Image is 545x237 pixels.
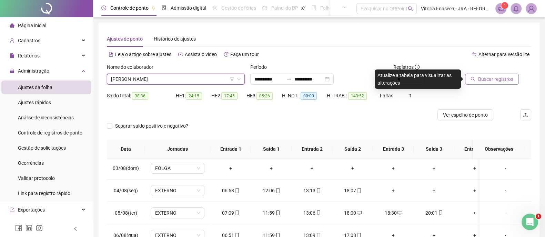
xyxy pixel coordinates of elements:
span: 143:52 [348,92,367,100]
span: ellipsis [342,6,347,10]
span: JEFFERSON MENDES DE OLIVEIRA [111,74,241,84]
span: filter [230,77,234,81]
span: instagram [36,225,43,231]
button: Ver espelho de ponto [437,109,493,120]
div: + [460,187,490,194]
div: + [297,164,327,172]
label: Período [250,63,271,71]
th: Entrada 3 [373,140,414,159]
span: EXTERNO [155,185,200,196]
div: HE 2: [211,92,247,100]
span: EXTERNO [155,208,200,218]
div: 18:00 [338,209,367,217]
span: pushpin [151,6,155,10]
span: Relatórios [18,53,40,58]
th: Entrada 2 [292,140,332,159]
div: 11:59 [256,209,286,217]
span: 1 [536,214,541,219]
span: bell [513,6,519,12]
span: left [73,226,78,231]
span: 17:45 [221,92,238,100]
span: Análise de inconsistências [18,115,74,120]
th: Data [107,140,145,159]
span: 00:00 [301,92,317,100]
span: Registros [393,63,420,71]
span: Painel do DP [271,5,298,11]
div: 07:09 [216,209,245,217]
span: linkedin [26,225,32,231]
span: Validar protocolo [18,175,55,181]
div: Saldo total: [107,92,176,100]
span: Admissão digital [171,5,206,11]
div: + [379,187,408,194]
label: Nome do colaborador [107,63,158,71]
div: 13:06 [297,209,327,217]
div: 18:07 [338,187,367,194]
span: 05/08(ter) [115,210,137,216]
span: book [311,6,316,10]
span: Ajustes da folha [18,85,52,90]
span: file [10,53,14,58]
div: 18:30 [379,209,408,217]
span: search [408,6,413,11]
span: youtube [178,52,183,57]
th: Observações [473,140,525,159]
span: Observações [478,145,519,153]
th: Entrada 1 [210,140,251,159]
span: Faça um tour [230,52,259,57]
span: upload [523,112,528,118]
div: - [485,164,526,172]
span: Histórico de ajustes [154,36,196,42]
div: HE 1: [176,92,211,100]
span: home [10,23,14,28]
span: mobile [234,211,240,215]
th: Saída 3 [414,140,454,159]
span: swap-right [286,76,292,82]
div: 20:01 [419,209,449,217]
span: pushpin [301,6,305,10]
span: sun [212,6,217,10]
span: Leia o artigo sobre ajustes [115,52,171,57]
span: 03/08(dom) [113,165,139,171]
span: Cadastros [18,38,40,43]
span: desktop [397,211,402,215]
span: mobile [275,211,280,215]
span: Controle de ponto [110,5,149,11]
div: H. NOT.: [282,92,327,100]
span: Alternar para versão lite [478,52,529,57]
div: + [256,164,286,172]
th: Jornadas [145,140,210,159]
span: Folha de pagamento [320,5,364,11]
span: Página inicial [18,23,46,28]
span: 1 [409,93,412,98]
span: Ocorrências [18,160,44,166]
span: Buscar registros [478,75,513,83]
th: Entrada 4 [454,140,495,159]
img: 71937 [526,3,536,14]
div: H. TRAB.: [327,92,380,100]
span: mobile [356,188,362,193]
span: Link para registro rápido [18,191,70,196]
div: 06:58 [216,187,245,194]
div: + [338,164,367,172]
div: + [460,164,490,172]
span: 05:26 [256,92,273,100]
span: facebook [15,225,22,231]
span: mobile [315,211,321,215]
div: + [419,164,449,172]
span: swap [472,52,477,57]
iframe: Intercom live chat [522,214,538,230]
span: user-add [10,38,14,43]
span: search [471,77,475,82]
span: Separar saldo positivo e negativo? [112,122,191,130]
span: notification [498,6,504,12]
div: - [485,187,526,194]
span: Gestão de solicitações [18,145,66,151]
div: 13:13 [297,187,327,194]
span: 04/08(seg) [114,188,138,193]
span: desktop [356,211,362,215]
span: 24:15 [186,92,202,100]
span: 1 [504,3,506,8]
div: Atualize a tabela para visualizar as alterações [375,69,461,89]
span: export [10,207,14,212]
